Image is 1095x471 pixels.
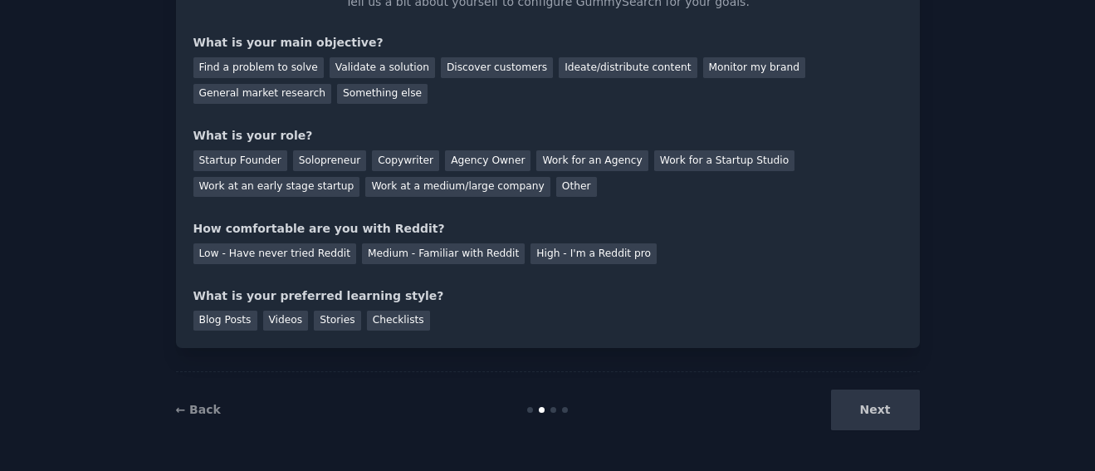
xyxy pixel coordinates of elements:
div: How comfortable are you with Reddit? [193,220,902,238]
div: Solopreneur [293,150,366,171]
div: Work at a medium/large company [365,177,550,198]
div: Low - Have never tried Reddit [193,243,356,264]
div: Discover customers [441,57,553,78]
div: Work at an early stage startup [193,177,360,198]
div: Ideate/distribute content [559,57,697,78]
div: Something else [337,84,428,105]
div: Work for an Agency [536,150,648,171]
div: Videos [263,311,309,331]
div: Startup Founder [193,150,287,171]
div: Checklists [367,311,430,331]
div: What is your role? [193,127,902,145]
div: Medium - Familiar with Reddit [362,243,525,264]
div: Monitor my brand [703,57,805,78]
div: Find a problem to solve [193,57,324,78]
div: High - I'm a Reddit pro [530,243,657,264]
div: Agency Owner [445,150,530,171]
div: Validate a solution [330,57,435,78]
div: Copywriter [372,150,439,171]
div: Other [556,177,597,198]
a: ← Back [176,403,221,416]
div: General market research [193,84,332,105]
div: Stories [314,311,360,331]
div: Blog Posts [193,311,257,331]
div: What is your main objective? [193,34,902,52]
div: What is your preferred learning style? [193,287,902,305]
div: Work for a Startup Studio [654,150,794,171]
